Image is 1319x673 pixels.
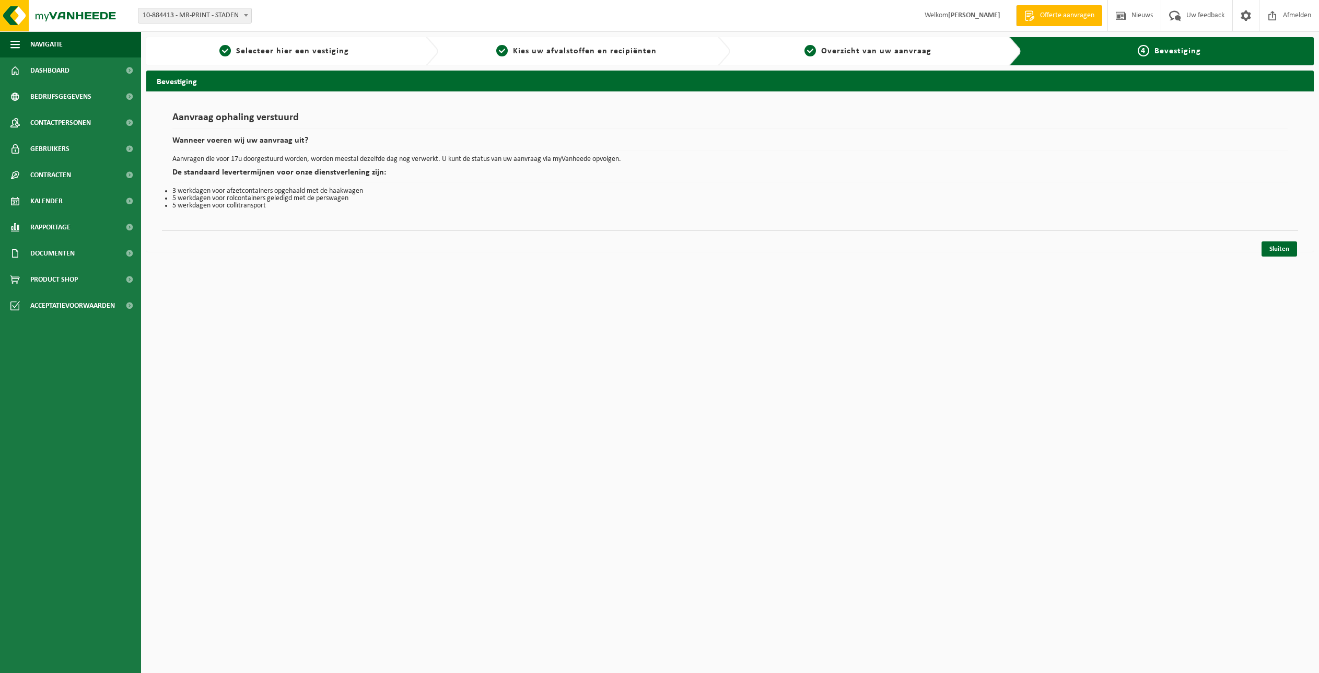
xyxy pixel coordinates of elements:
[30,57,69,84] span: Dashboard
[151,45,417,57] a: 1Selecteer hier een vestiging
[30,240,75,266] span: Documenten
[30,110,91,136] span: Contactpersonen
[30,214,71,240] span: Rapportage
[1262,241,1297,257] a: Sluiten
[821,47,931,55] span: Overzicht van uw aanvraag
[30,293,115,319] span: Acceptatievoorwaarden
[736,45,1001,57] a: 3Overzicht van uw aanvraag
[30,162,71,188] span: Contracten
[172,195,1288,202] li: 5 werkdagen voor rolcontainers geledigd met de perswagen
[30,136,69,162] span: Gebruikers
[146,71,1314,91] h2: Bevestiging
[172,156,1288,163] p: Aanvragen die voor 17u doorgestuurd worden, worden meestal dezelfde dag nog verwerkt. U kunt de s...
[513,47,657,55] span: Kies uw afvalstoffen en recipiënten
[172,188,1288,195] li: 3 werkdagen voor afzetcontainers opgehaald met de haakwagen
[1138,45,1149,56] span: 4
[30,266,78,293] span: Product Shop
[138,8,252,24] span: 10-884413 - MR-PRINT - STADEN
[172,168,1288,182] h2: De standaard levertermijnen voor onze dienstverlening zijn:
[443,45,709,57] a: 2Kies uw afvalstoffen en recipiënten
[30,31,63,57] span: Navigatie
[30,84,91,110] span: Bedrijfsgegevens
[948,11,1000,19] strong: [PERSON_NAME]
[236,47,349,55] span: Selecteer hier een vestiging
[1154,47,1201,55] span: Bevestiging
[138,8,251,23] span: 10-884413 - MR-PRINT - STADEN
[172,136,1288,150] h2: Wanneer voeren wij uw aanvraag uit?
[1016,5,1102,26] a: Offerte aanvragen
[219,45,231,56] span: 1
[1037,10,1097,21] span: Offerte aanvragen
[172,202,1288,210] li: 5 werkdagen voor collitransport
[172,112,1288,129] h1: Aanvraag ophaling verstuurd
[496,45,508,56] span: 2
[804,45,816,56] span: 3
[30,188,63,214] span: Kalender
